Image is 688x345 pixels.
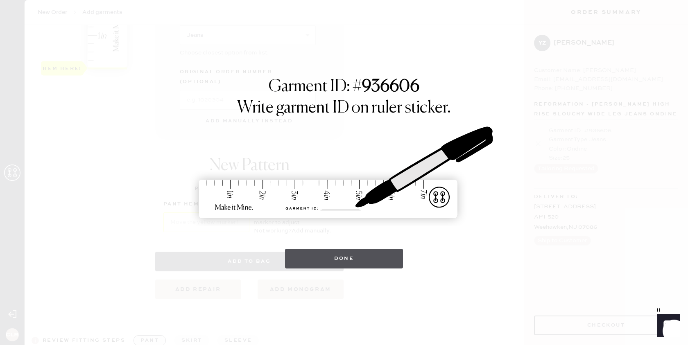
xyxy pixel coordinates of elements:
iframe: Front Chat [649,308,684,343]
h1: Write garment ID on ruler sticker. [237,98,451,118]
strong: 936606 [362,79,419,95]
button: Done [285,249,403,268]
h1: Garment ID: # [269,77,419,98]
img: ruler-sticker-sharpie.svg [190,106,498,241]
